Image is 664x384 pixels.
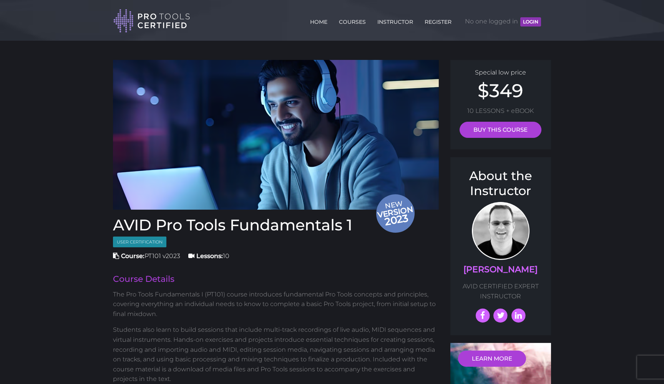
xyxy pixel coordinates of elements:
a: INSTRUCTOR [375,14,415,26]
h2: $349 [458,81,544,100]
h1: AVID Pro Tools Fundamentals 1 [113,217,439,233]
p: Students also learn to build sessions that include multi-track recordings of live audio, MIDI seq... [113,325,439,384]
a: LEARN MORE [458,351,526,367]
span: New [376,199,417,229]
a: COURSES [337,14,368,26]
img: Pro tools certified Fundamentals 1 Course cover [113,60,439,210]
span: Special low price [475,69,526,76]
strong: Course: [121,252,144,260]
a: REGISTER [423,14,453,26]
button: LOGIN [520,17,541,26]
span: No one logged in [465,10,541,33]
h2: Course Details [113,275,439,283]
a: Newversion 2023 [113,60,439,210]
a: HOME [308,14,329,26]
a: BUY THIS COURSE [460,122,541,138]
span: 2023 [377,210,417,229]
img: AVID Expert Instructor, Professor Scott Beckett profile photo [472,202,530,260]
img: Pro Tools Certified Logo [113,8,190,33]
h3: About the Instructor [458,169,544,198]
span: version [376,207,414,217]
a: [PERSON_NAME] [463,264,538,275]
span: User Certification [113,237,166,248]
p: The Pro Tools Fundamentals I (PT101) course introduces fundamental Pro Tools concepts and princip... [113,290,439,319]
span: 10 [188,252,229,260]
p: AVID CERTIFIED EXPERT INSTRUCTOR [458,281,544,301]
strong: Lessons: [196,252,223,260]
span: PT101 v2023 [113,252,180,260]
p: 10 LESSONS + eBOOK [458,106,544,116]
